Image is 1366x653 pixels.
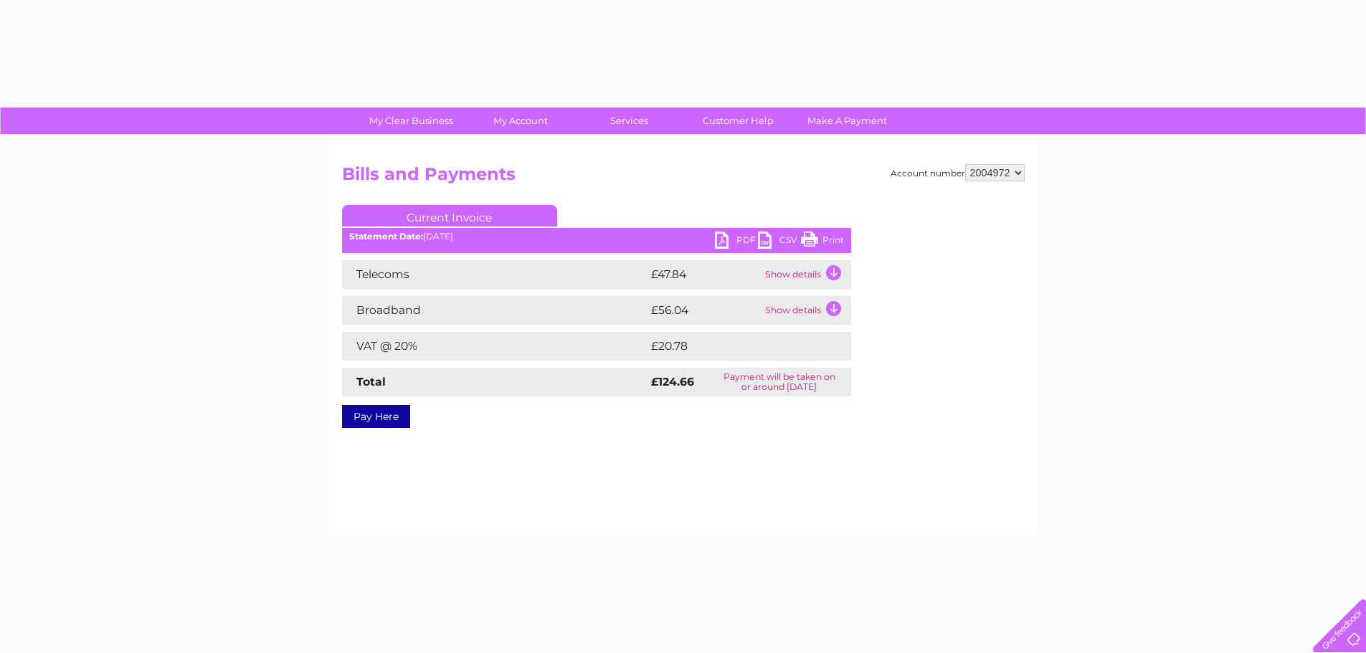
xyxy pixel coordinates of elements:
a: Make A Payment [788,108,906,134]
td: Show details [762,296,851,325]
div: Account number [891,164,1025,181]
a: Current Invoice [342,205,557,227]
a: Services [570,108,688,134]
td: Broadband [342,296,648,325]
td: £56.04 [648,296,762,325]
td: £47.84 [648,260,762,289]
td: VAT @ 20% [342,332,648,361]
td: Show details [762,260,851,289]
a: My Account [461,108,579,134]
td: Payment will be taken on or around [DATE] [708,368,851,396]
b: Statement Date: [349,231,423,242]
div: [DATE] [342,232,851,242]
a: Pay Here [342,405,410,428]
strong: Total [356,375,386,389]
h2: Bills and Payments [342,164,1025,191]
a: Print [801,232,844,252]
a: PDF [715,232,758,252]
a: CSV [758,232,801,252]
strong: £124.66 [651,375,694,389]
td: £20.78 [648,332,822,361]
a: My Clear Business [352,108,470,134]
a: Customer Help [679,108,797,134]
td: Telecoms [342,260,648,289]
